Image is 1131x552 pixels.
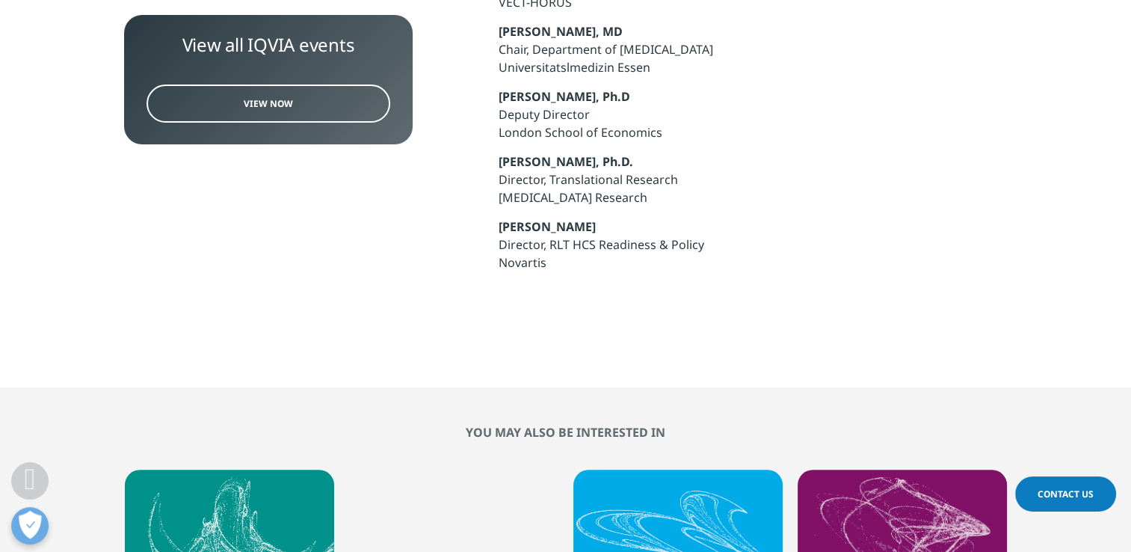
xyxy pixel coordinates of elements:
p: Director, RLT HCS Readiness & Policy Novartis [499,218,1007,283]
a: View Now [147,85,390,123]
span: Contact Us [1038,488,1094,500]
button: Ouvrir le centre de préférences [11,507,49,545]
strong: [PERSON_NAME], MD [499,23,623,40]
p: Deputy Director London School of Economics [499,88,1007,153]
p: Director, Translational Research [MEDICAL_DATA] Research [499,153,1007,218]
strong: [PERSON_NAME], Ph.D. [499,153,633,170]
p: Chair, Department of [MEDICAL_DATA] Universitatslmedizin Essen [499,22,1007,88]
strong: [PERSON_NAME] [499,218,596,235]
span: View Now [244,97,293,110]
strong: [PERSON_NAME], Ph.D [499,88,630,105]
div: View all IQVIA events [147,34,390,56]
a: Contact Us [1015,476,1116,512]
h2: You may also be interested in [125,425,1007,440]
